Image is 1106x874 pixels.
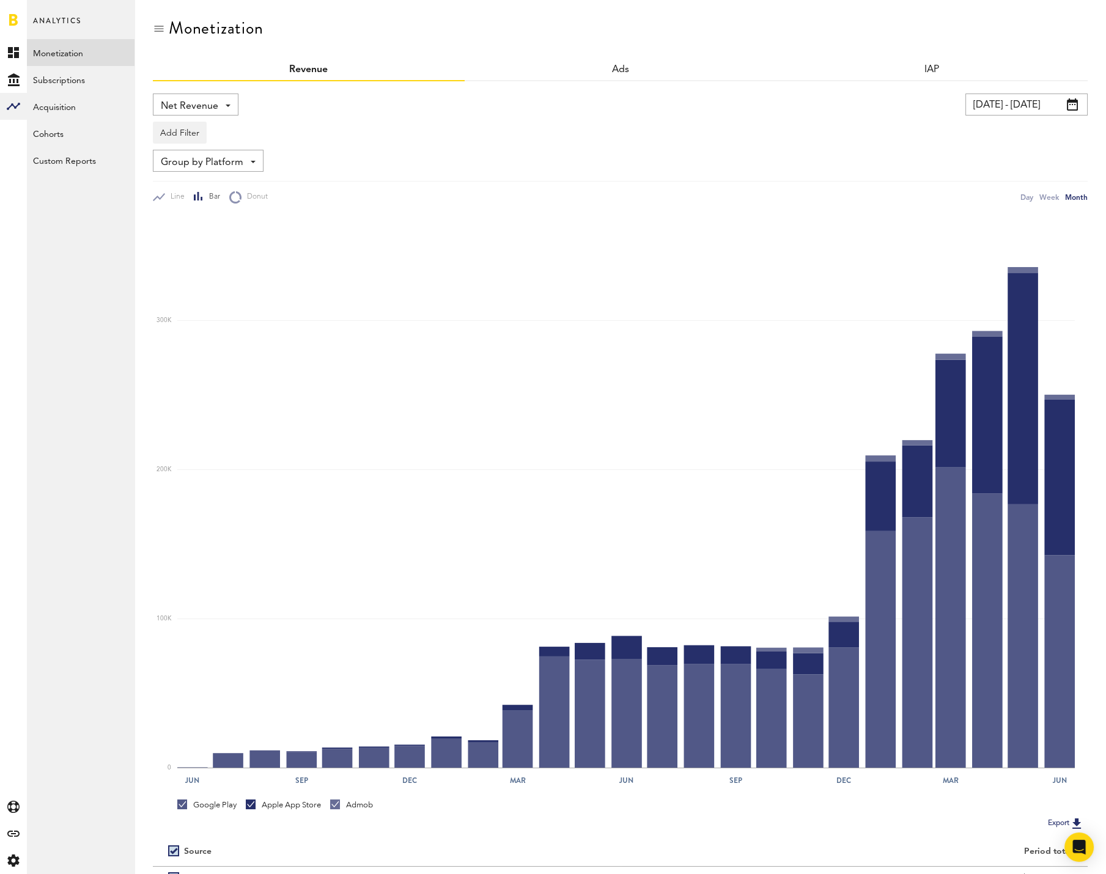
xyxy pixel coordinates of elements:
a: Revenue [289,65,328,75]
span: Analytics [33,13,81,39]
div: Apple App Store [246,799,321,810]
text: 300K [157,318,172,324]
a: IAP [924,65,939,75]
span: Group by Platform [161,152,243,173]
text: Sep [729,775,742,786]
text: Jun [619,775,633,786]
text: 0 [168,765,171,771]
button: Add Filter [153,122,207,144]
text: 100K [157,615,172,622]
button: Export [1044,815,1088,831]
div: Day [1020,191,1033,204]
a: Ads [612,65,629,75]
span: Donut [241,192,268,202]
div: Admob [330,799,373,810]
div: Source [184,846,212,857]
span: Net Revenue [161,96,218,117]
div: Month [1065,191,1088,204]
a: Cohorts [27,120,135,147]
text: Dec [836,775,851,786]
text: Sep [295,775,308,786]
text: Dec [402,775,417,786]
text: Mar [509,775,525,786]
text: Jun [1052,775,1067,786]
div: Period total [636,846,1073,857]
div: Google Play [177,799,237,810]
text: Jun [185,775,199,786]
a: Subscriptions [27,66,135,93]
img: Export [1069,816,1084,831]
text: 200K [157,466,172,472]
a: Monetization [27,39,135,66]
a: Acquisition [27,93,135,120]
div: Open Intercom Messenger [1064,832,1094,862]
div: Monetization [169,18,264,38]
span: Line [165,192,185,202]
text: Mar [943,775,959,786]
a: Custom Reports [27,147,135,174]
span: Bar [204,192,220,202]
span: Support [89,9,133,20]
div: Week [1039,191,1059,204]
